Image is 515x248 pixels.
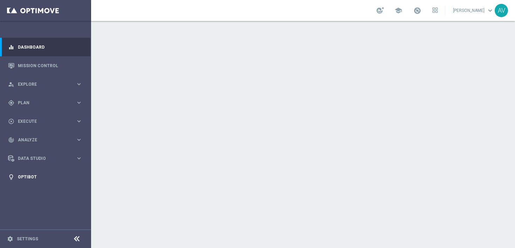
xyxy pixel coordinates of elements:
button: play_circle_outline Execute keyboard_arrow_right [8,119,83,124]
a: Optibot [18,168,82,186]
div: Optibot [8,168,82,186]
span: Explore [18,82,76,86]
a: [PERSON_NAME]keyboard_arrow_down [452,5,495,16]
div: Dashboard [8,38,82,56]
div: Explore [8,81,76,87]
i: person_search [8,81,14,87]
i: keyboard_arrow_right [76,136,82,143]
i: track_changes [8,137,14,143]
i: keyboard_arrow_right [76,118,82,125]
button: Mission Control [8,63,83,69]
span: Data Studio [18,156,76,161]
button: lightbulb Optibot [8,174,83,180]
i: play_circle_outline [8,118,14,125]
div: Plan [8,100,76,106]
i: keyboard_arrow_right [76,155,82,162]
i: lightbulb [8,174,14,180]
i: keyboard_arrow_right [76,81,82,87]
i: keyboard_arrow_right [76,99,82,106]
span: Analyze [18,138,76,142]
i: gps_fixed [8,100,14,106]
a: Mission Control [18,56,82,75]
button: equalizer Dashboard [8,44,83,50]
a: Dashboard [18,38,82,56]
div: Analyze [8,137,76,143]
button: person_search Explore keyboard_arrow_right [8,82,83,87]
div: Mission Control [8,56,82,75]
span: keyboard_arrow_down [486,7,494,14]
span: Execute [18,119,76,123]
i: equalizer [8,44,14,50]
div: Execute [8,118,76,125]
button: Data Studio keyboard_arrow_right [8,156,83,161]
div: AV [495,4,508,17]
span: Plan [18,101,76,105]
button: track_changes Analyze keyboard_arrow_right [8,137,83,143]
button: gps_fixed Plan keyboard_arrow_right [8,100,83,106]
div: Data Studio [8,155,76,162]
span: school [394,7,402,14]
a: Settings [17,237,38,241]
i: settings [7,236,13,242]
